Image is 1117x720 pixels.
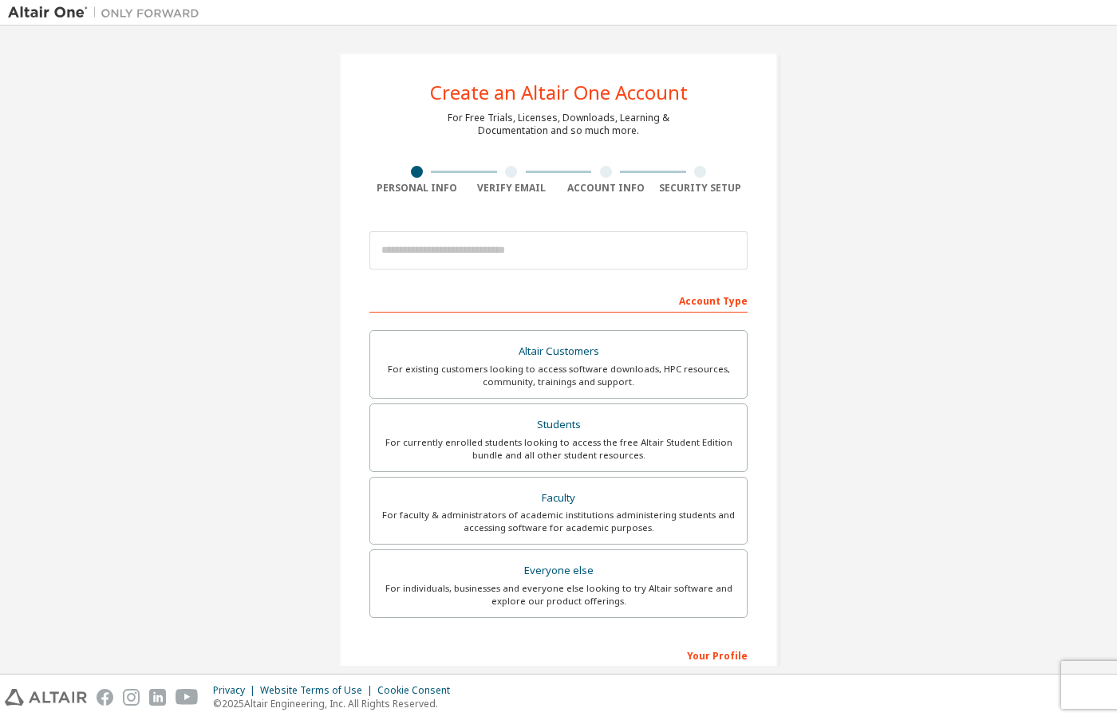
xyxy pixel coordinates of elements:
[380,340,737,363] div: Altair Customers
[430,83,688,102] div: Create an Altair One Account
[213,697,460,710] p: © 2025 Altair Engineering, Inc. All Rights Reserved.
[380,509,737,534] div: For faculty & administrators of academic institutions administering students and accessing softwa...
[464,182,559,195] div: Verify Email
[377,684,460,697] div: Cookie Consent
[380,414,737,436] div: Students
[448,112,669,137] div: For Free Trials, Licenses, Downloads, Learning & Documentation and so much more.
[176,689,199,706] img: youtube.svg
[260,684,377,697] div: Website Terms of Use
[380,436,737,462] div: For currently enrolled students looking to access the free Altair Student Edition bundle and all ...
[380,582,737,608] div: For individuals, businesses and everyone else looking to try Altair software and explore our prod...
[369,287,748,313] div: Account Type
[97,689,113,706] img: facebook.svg
[8,5,207,21] img: Altair One
[149,689,166,706] img: linkedin.svg
[5,689,87,706] img: altair_logo.svg
[213,684,260,697] div: Privacy
[369,642,748,667] div: Your Profile
[380,487,737,510] div: Faculty
[653,182,748,195] div: Security Setup
[123,689,140,706] img: instagram.svg
[380,560,737,582] div: Everyone else
[369,182,464,195] div: Personal Info
[558,182,653,195] div: Account Info
[380,363,737,388] div: For existing customers looking to access software downloads, HPC resources, community, trainings ...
